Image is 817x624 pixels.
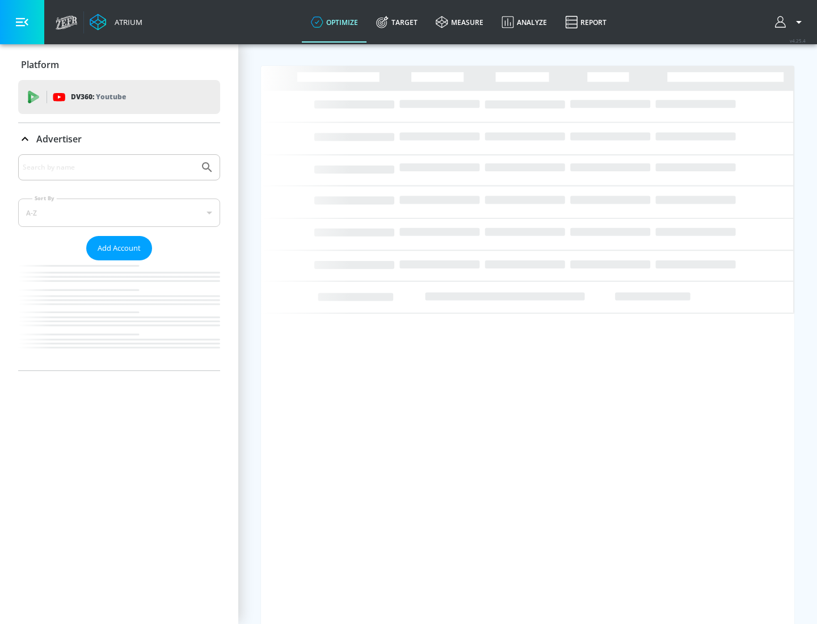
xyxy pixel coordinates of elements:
a: Target [367,2,427,43]
a: Analyze [492,2,556,43]
label: Sort By [32,195,57,202]
div: DV360: Youtube [18,80,220,114]
p: Youtube [96,91,126,103]
div: A-Z [18,199,220,227]
div: Atrium [110,17,142,27]
span: Add Account [98,242,141,255]
div: Platform [18,49,220,81]
a: Atrium [90,14,142,31]
a: measure [427,2,492,43]
p: Advertiser [36,133,82,145]
span: v 4.25.4 [790,37,806,44]
div: Advertiser [18,123,220,155]
div: Advertiser [18,154,220,370]
button: Add Account [86,236,152,260]
nav: list of Advertiser [18,260,220,370]
p: Platform [21,58,59,71]
a: Report [556,2,616,43]
input: Search by name [23,160,195,175]
a: optimize [302,2,367,43]
p: DV360: [71,91,126,103]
